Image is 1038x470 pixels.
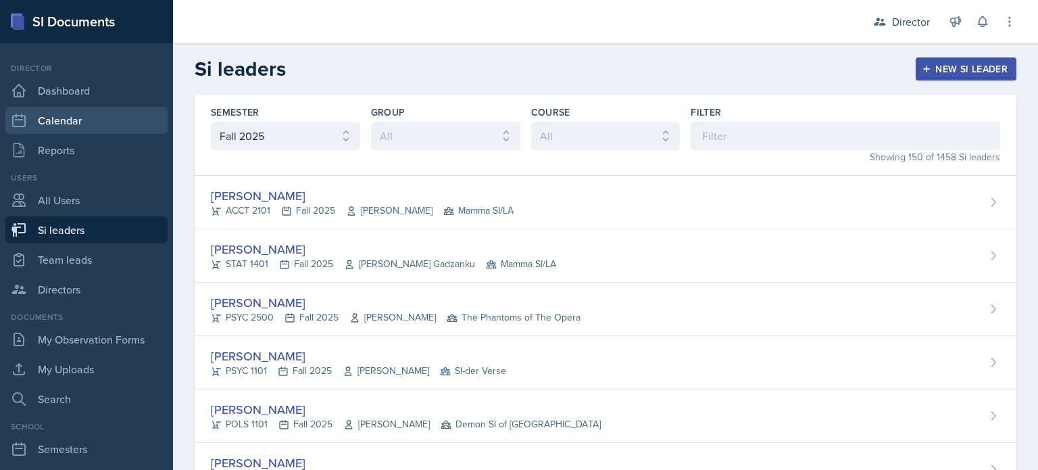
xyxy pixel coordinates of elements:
a: [PERSON_NAME] ACCT 2101Fall 2025[PERSON_NAME] Mamma SI/LA [195,176,1016,229]
div: STAT 1401 Fall 2025 [211,257,556,271]
label: Filter [691,105,721,119]
a: [PERSON_NAME] POLS 1101Fall 2025[PERSON_NAME] Demon SI of [GEOGRAPHIC_DATA] [195,390,1016,443]
span: Mamma SI/LA [443,204,514,218]
div: School [5,421,168,433]
div: Director [892,14,930,30]
label: Group [371,105,405,119]
span: Demon SI of [GEOGRAPHIC_DATA] [441,417,601,431]
a: [PERSON_NAME] STAT 1401Fall 2025[PERSON_NAME] Gadzanku Mamma SI/LA [195,229,1016,283]
div: [PERSON_NAME] [211,293,580,312]
span: [PERSON_NAME] [343,417,430,431]
div: Director [5,62,168,74]
input: Filter [691,122,1000,150]
div: [PERSON_NAME] [211,400,601,419]
div: [PERSON_NAME] [211,347,506,365]
span: [PERSON_NAME] [343,364,429,378]
a: Calendar [5,107,168,134]
div: ACCT 2101 Fall 2025 [211,204,514,218]
a: Directors [5,276,168,303]
span: [PERSON_NAME] [346,204,432,218]
a: Dashboard [5,77,168,104]
label: Semester [211,105,259,119]
span: SI-der Verse [440,364,506,378]
div: [PERSON_NAME] [211,240,556,258]
div: PSYC 2500 Fall 2025 [211,310,580,325]
a: Semesters [5,436,168,463]
div: [PERSON_NAME] [211,187,514,205]
a: My Uploads [5,356,168,383]
a: All Users [5,187,168,214]
div: PSYC 1101 Fall 2025 [211,364,506,378]
span: Mamma SI/LA [486,257,556,271]
span: [PERSON_NAME] [349,310,436,325]
a: Search [5,385,168,413]
a: Team leads [5,246,168,273]
a: Reports [5,137,168,164]
a: [PERSON_NAME] PSYC 1101Fall 2025[PERSON_NAME] SI-der Verse [195,336,1016,390]
h2: Si leaders [195,57,286,81]
div: Showing 150 of 1458 Si leaders [691,150,1000,164]
div: Documents [5,311,168,323]
div: Users [5,172,168,184]
span: [PERSON_NAME] Gadzanku [344,257,475,271]
div: New Si leader [924,64,1008,74]
span: The Phantoms of The Opera [447,310,580,325]
a: [PERSON_NAME] PSYC 2500Fall 2025[PERSON_NAME] The Phantoms of The Opera [195,283,1016,336]
a: My Observation Forms [5,326,168,353]
div: POLS 1101 Fall 2025 [211,417,601,431]
a: Si leaders [5,216,168,243]
label: Course [531,105,570,119]
button: New Si leader [916,57,1016,80]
